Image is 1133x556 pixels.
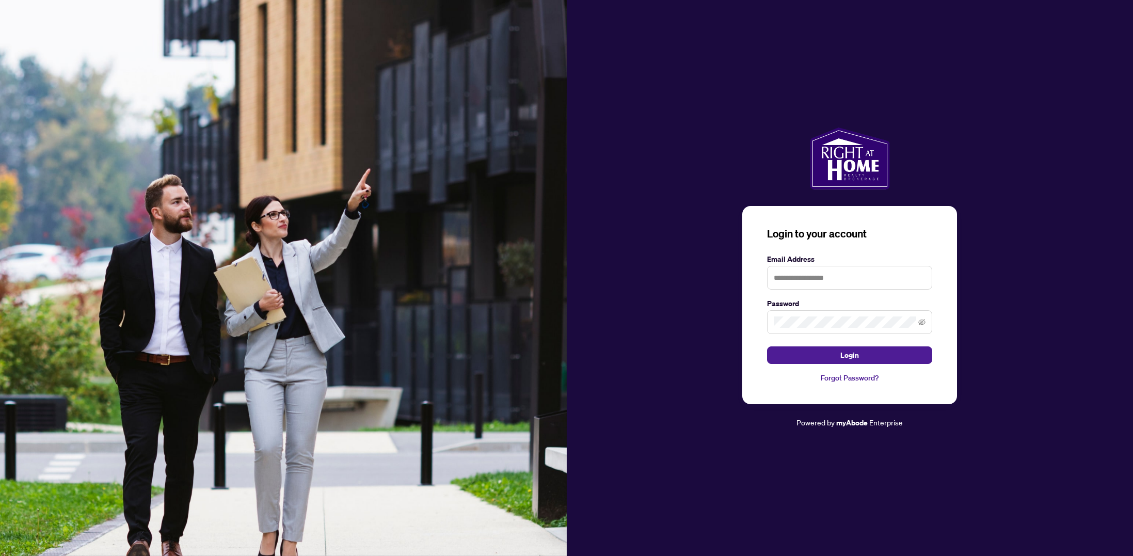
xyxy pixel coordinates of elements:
[767,227,932,241] h3: Login to your account
[840,347,859,363] span: Login
[767,372,932,384] a: Forgot Password?
[767,253,932,265] label: Email Address
[767,346,932,364] button: Login
[869,418,903,427] span: Enterprise
[810,128,890,189] img: ma-logo
[796,418,835,427] span: Powered by
[767,298,932,309] label: Password
[918,319,925,326] span: eye-invisible
[836,417,868,428] a: myAbode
